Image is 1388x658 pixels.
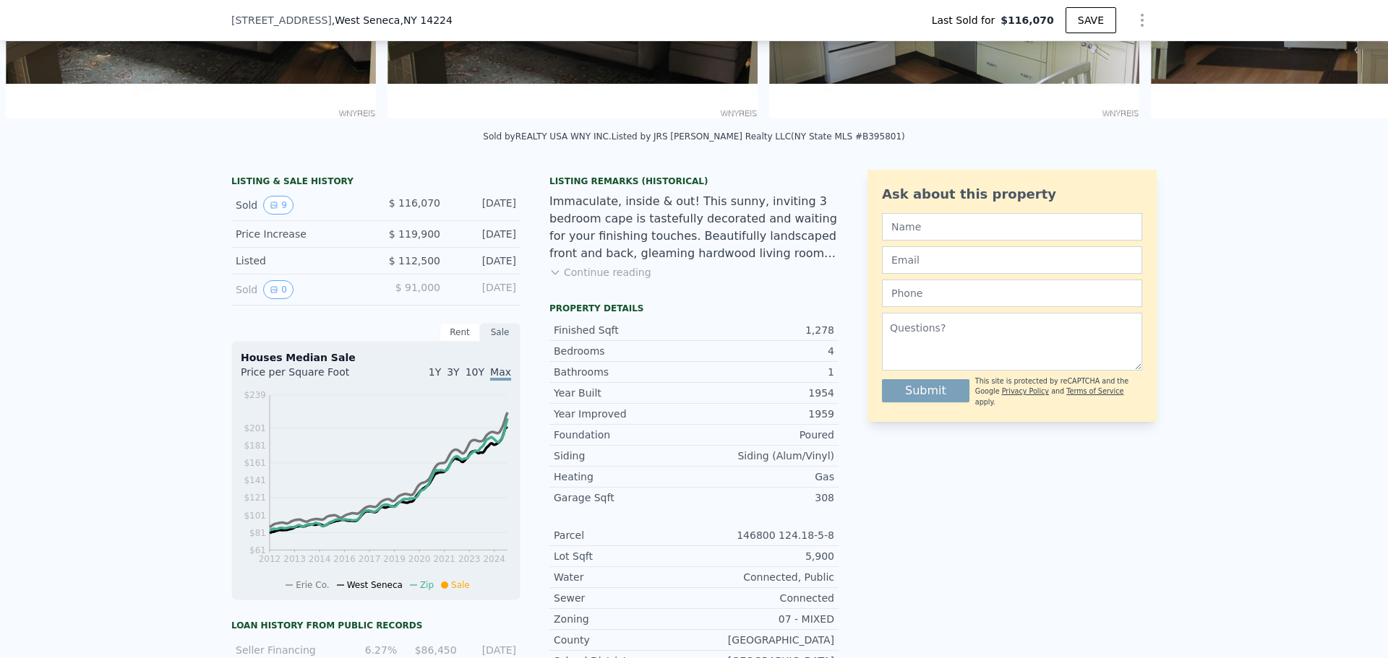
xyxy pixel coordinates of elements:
div: [DATE] [452,227,516,241]
span: $ 112,500 [389,255,440,267]
tspan: $181 [244,441,266,451]
div: Price per Square Foot [241,365,376,388]
div: Sold by REALTY USA WNY INC . [483,131,611,142]
div: 1959 [694,407,834,421]
button: Continue reading [549,265,651,280]
div: Siding (Alum/Vinyl) [694,449,834,463]
tspan: 2024 [483,554,505,564]
div: Price Increase [236,227,364,241]
div: Garage Sqft [554,490,694,505]
div: Gas [694,469,834,484]
div: 1,278 [694,323,834,337]
span: $ 119,900 [389,228,440,240]
span: $ 91,000 [395,282,440,293]
div: Connected [694,591,834,605]
tspan: 2014 [309,554,331,564]
div: Foundation [554,428,694,442]
div: Bedrooms [554,344,694,358]
button: Show Options [1128,6,1157,35]
input: Name [882,213,1142,241]
tspan: $61 [249,545,266,555]
div: [DATE] [466,643,516,657]
div: Rent [440,323,480,342]
span: 3Y [447,366,459,378]
div: Zoning [554,612,694,626]
tspan: $239 [244,390,266,400]
div: [DATE] [452,196,516,215]
div: Immaculate, inside & out! This sunny, inviting 3 bedroom cape is tastefully decorated and waiting... [549,193,839,262]
tspan: 2019 [383,554,406,564]
span: $116,070 [1001,13,1054,27]
div: County [554,633,694,647]
span: Zip [420,580,434,590]
div: Houses Median Sale [241,350,511,365]
tspan: $101 [244,511,266,521]
tspan: $141 [244,475,266,485]
div: This site is protected by reCAPTCHA and the Google and apply. [975,376,1142,407]
div: Listed [236,254,364,268]
div: 5,900 [694,549,834,563]
tspan: $161 [244,458,266,468]
div: Poured [694,428,834,442]
button: Submit [882,379,969,402]
button: View historical data [263,196,294,215]
div: [DATE] [452,254,516,268]
tspan: 2020 [408,554,431,564]
div: Heating [554,469,694,484]
input: Phone [882,280,1142,307]
span: , West Seneca [332,13,453,27]
span: 1Y [429,366,441,378]
div: Connected, Public [694,570,834,584]
span: West Seneca [347,580,403,590]
div: 4 [694,344,834,358]
a: Terms of Service [1066,387,1123,395]
span: [STREET_ADDRESS] [231,13,332,27]
div: Sold [236,196,364,215]
tspan: 2016 [333,554,356,564]
div: Loan history from public records [231,620,520,631]
span: , NY 14224 [400,14,452,26]
div: 1954 [694,386,834,400]
span: Sale [451,580,470,590]
tspan: 2021 [433,554,455,564]
tspan: 2013 [283,554,306,564]
div: Ask about this property [882,184,1142,204]
div: Year Improved [554,407,694,421]
div: Year Built [554,386,694,400]
div: 146800 124.18-5-8 [694,528,834,542]
div: [GEOGRAPHIC_DATA] [694,633,834,647]
div: Seller Financing [236,643,338,657]
div: Sold [236,280,364,299]
span: $ 116,070 [389,197,440,209]
div: 1 [694,365,834,379]
div: Lot Sqft [554,549,694,563]
div: Sale [480,323,520,342]
button: SAVE [1066,7,1116,33]
input: Email [882,246,1142,274]
tspan: $201 [244,423,266,433]
div: Bathrooms [554,365,694,379]
div: LISTING & SALE HISTORY [231,176,520,190]
span: Erie Co. [296,580,329,590]
tspan: 2023 [458,554,481,564]
tspan: $121 [244,493,266,503]
div: Parcel [554,528,694,542]
button: View historical data [263,280,294,299]
span: Last Sold for [932,13,1001,27]
div: 6.27% [346,643,397,657]
a: Privacy Policy [1002,387,1049,395]
span: Max [490,366,511,381]
div: Listed by JRS [PERSON_NAME] Realty LLC (NY State MLS #B395801) [612,131,905,142]
div: Sewer [554,591,694,605]
div: Siding [554,449,694,463]
div: $86,450 [406,643,456,657]
span: 10Y [466,366,484,378]
div: 07 - MIXED [694,612,834,626]
div: Listing Remarks (Historical) [549,176,839,187]
tspan: 2017 [359,554,381,564]
div: 308 [694,490,834,505]
div: [DATE] [452,280,516,299]
tspan: $81 [249,528,266,538]
div: Finished Sqft [554,323,694,337]
div: Water [554,570,694,584]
